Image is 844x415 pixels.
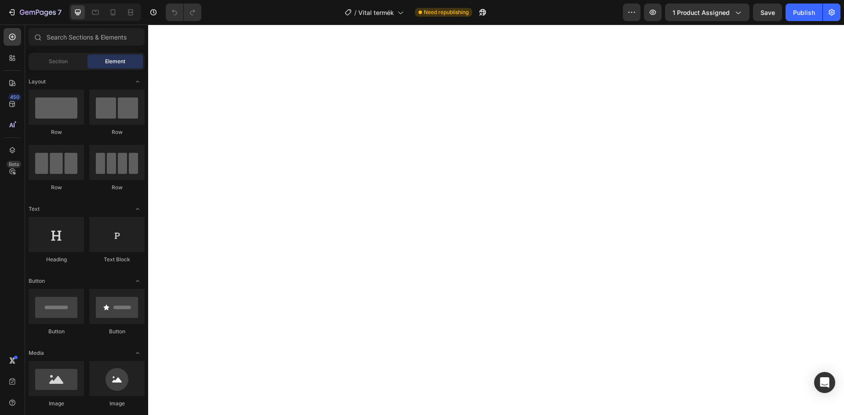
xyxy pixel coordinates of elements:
[814,372,835,393] div: Open Intercom Messenger
[131,346,145,360] span: Toggle open
[89,128,145,136] div: Row
[29,128,84,136] div: Row
[49,58,68,65] span: Section
[4,4,65,21] button: 7
[358,8,394,17] span: Vital termék
[89,256,145,263] div: Text Block
[29,256,84,263] div: Heading
[786,4,822,21] button: Publish
[424,8,469,16] span: Need republishing
[89,328,145,336] div: Button
[8,94,21,101] div: 450
[29,28,145,46] input: Search Sections & Elements
[793,8,815,17] div: Publish
[148,25,844,415] iframe: Design area
[354,8,357,17] span: /
[89,184,145,191] div: Row
[131,274,145,288] span: Toggle open
[29,78,46,86] span: Layout
[105,58,125,65] span: Element
[673,8,730,17] span: 1 product assigned
[166,4,201,21] div: Undo/Redo
[29,400,84,408] div: Image
[665,4,749,21] button: 1 product assigned
[131,202,145,216] span: Toggle open
[29,328,84,336] div: Button
[131,75,145,89] span: Toggle open
[89,400,145,408] div: Image
[29,349,44,357] span: Media
[29,184,84,191] div: Row
[58,7,62,18] p: 7
[760,9,775,16] span: Save
[29,277,45,285] span: Button
[753,4,782,21] button: Save
[7,161,21,168] div: Beta
[29,205,40,213] span: Text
